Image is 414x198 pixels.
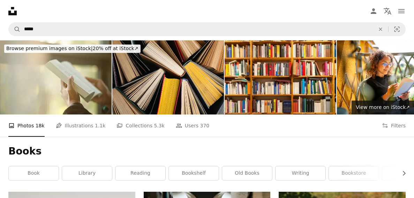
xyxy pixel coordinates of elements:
[381,4,394,18] button: Language
[389,23,405,36] button: Visual search
[200,122,210,129] span: 370
[382,114,406,137] button: Filters
[115,166,165,180] a: reading
[367,4,381,18] a: Log in / Sign up
[116,114,164,137] a: Collections 5.3k
[8,22,406,36] form: Find visuals sitewide
[8,7,17,15] a: Home — Unsplash
[222,166,272,180] a: old books
[276,166,325,180] a: writing
[394,4,408,18] button: Menu
[8,145,406,158] h1: Books
[352,101,414,114] a: View more on iStock↗
[62,166,112,180] a: library
[398,166,406,180] button: scroll list to the right
[176,114,209,137] a: Users 370
[169,166,219,180] a: bookshelf
[4,45,141,53] div: 20% off at iStock ↗
[154,122,164,129] span: 5.3k
[9,166,59,180] a: book
[95,122,105,129] span: 1.1k
[373,23,388,36] button: Clear
[9,23,21,36] button: Search Unsplash
[6,46,92,51] span: Browse premium images on iStock |
[112,40,224,114] img: Stack of Old Books, Close-Up View
[329,166,379,180] a: bookstore
[356,104,410,110] span: View more on iStock ↗
[225,40,336,114] img: Book shelves, jam-packed
[56,114,106,137] a: Illustrations 1.1k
